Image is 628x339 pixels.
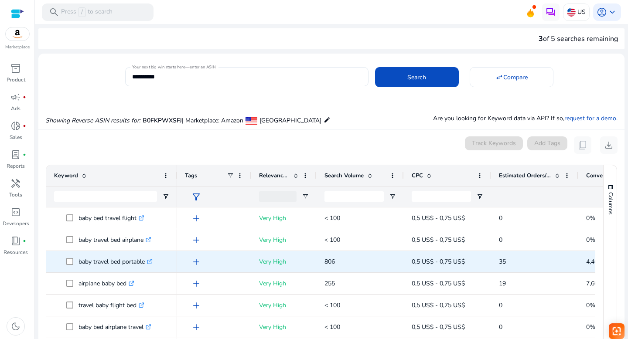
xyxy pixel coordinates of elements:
[302,193,309,200] button: Open Filter Menu
[3,248,28,256] p: Resources
[495,73,503,81] mat-icon: swap_horiz
[259,296,309,314] p: Very High
[586,301,595,309] span: 0%
[259,116,321,125] span: [GEOGRAPHIC_DATA]
[564,114,616,122] a: request for a demo
[324,279,335,288] span: 255
[597,7,607,17] span: account_circle
[470,67,553,87] button: Compare
[191,322,201,332] span: add
[577,4,586,20] p: US
[503,73,528,82] span: Compare
[191,192,201,202] span: filter_alt
[10,63,21,74] span: inventory_2
[23,239,26,243] span: fiber_manual_record
[191,300,201,311] span: add
[54,172,78,180] span: Keyword
[78,275,134,292] p: airplane baby bed
[78,231,151,249] p: baby travel bed airplane
[607,192,614,214] span: Columns
[499,323,502,331] span: 0
[259,172,290,180] span: Relevance Score
[324,172,364,180] span: Search Volume
[604,140,614,150] span: download
[191,213,201,224] span: add
[7,76,25,84] p: Product
[412,323,465,331] span: 0,5 US$ - 0,75 US$
[162,193,169,200] button: Open Filter Menu
[324,214,340,222] span: < 100
[78,296,144,314] p: travel baby flight bed
[10,149,21,160] span: lab_profile
[78,7,86,17] span: /
[539,34,543,44] span: 3
[324,258,335,266] span: 806
[259,231,309,249] p: Very High
[412,172,423,180] span: CPC
[10,121,21,131] span: donut_small
[499,172,551,180] span: Estimated Orders/Month
[539,34,618,44] div: of 5 searches remaining
[324,115,331,125] mat-icon: edit
[499,214,502,222] span: 0
[23,124,26,128] span: fiber_manual_record
[412,301,465,309] span: 0,5 US$ - 0,75 US$
[324,236,340,244] span: < 100
[191,278,201,289] span: add
[132,64,215,70] mat-label: Your next big win starts here—enter an ASIN
[191,235,201,245] span: add
[407,73,426,82] span: Search
[586,323,595,331] span: 0%
[586,258,604,266] span: 4,40%
[499,258,506,266] span: 35
[5,44,30,51] p: Marketplace
[412,191,471,202] input: CPC Filter Input
[412,279,465,288] span: 0,5 US$ - 0,75 US$
[54,191,157,202] input: Keyword Filter Input
[586,236,595,244] span: 0%
[567,8,576,17] img: us.svg
[499,279,506,288] span: 19
[45,116,140,125] i: Showing Reverse ASIN results for:
[259,253,309,271] p: Very High
[10,321,21,332] span: dark_mode
[586,214,595,222] span: 0%
[10,92,21,102] span: campaign
[182,116,243,125] span: | Marketplace: Amazon
[23,153,26,156] span: fiber_manual_record
[185,172,197,180] span: Tags
[10,133,22,141] p: Sales
[375,67,459,87] button: Search
[259,318,309,336] p: Very High
[78,253,153,271] p: baby travel bed portable
[7,162,25,170] p: Reports
[499,301,502,309] span: 0
[10,207,21,217] span: code_blocks
[11,105,20,112] p: Ads
[412,258,465,266] span: 0,5 US$ - 0,75 US$
[324,323,340,331] span: < 100
[143,116,182,125] span: B0FKPWXSFJ
[324,191,384,202] input: Search Volume Filter Input
[78,209,144,227] p: baby bed travel flight
[259,209,309,227] p: Very High
[607,7,618,17] span: keyboard_arrow_down
[499,236,502,244] span: 0
[3,220,29,227] p: Developers
[10,178,21,189] span: handyman
[412,236,465,244] span: 0,5 US$ - 0,75 US$
[78,318,151,336] p: baby bed airplane travel
[324,301,340,309] span: < 100
[191,257,201,267] span: add
[23,95,26,99] span: fiber_manual_record
[412,214,465,222] span: 0,5 US$ - 0,75 US$
[259,275,309,292] p: Very High
[10,236,21,246] span: book_4
[6,27,29,41] img: amazon.svg
[49,7,59,17] span: search
[600,136,618,154] button: download
[433,114,618,123] p: Are you looking for Keyword data via API? If so, .
[586,279,604,288] span: 7,60%
[9,191,22,199] p: Tools
[389,193,396,200] button: Open Filter Menu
